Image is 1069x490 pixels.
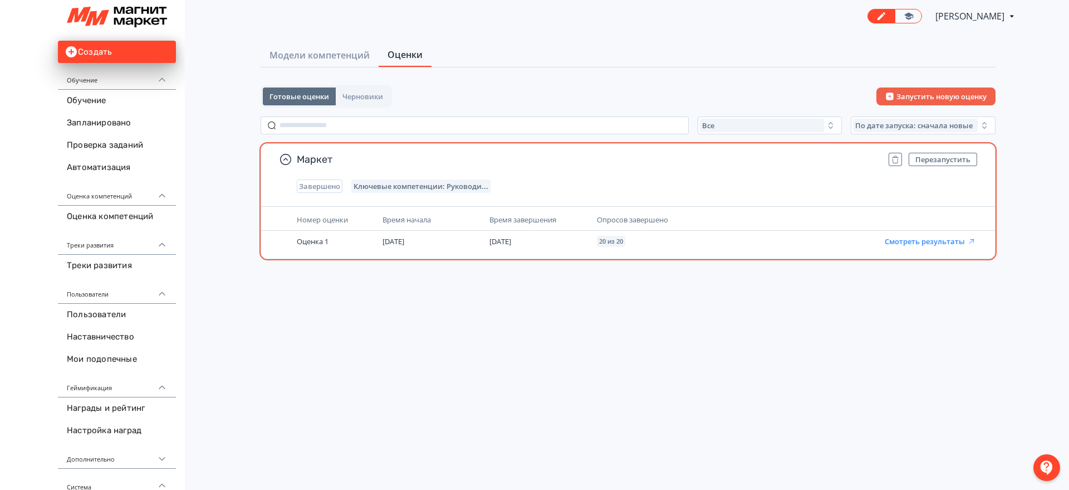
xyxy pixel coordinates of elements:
button: Готовые оценки [263,88,336,105]
div: Дополнительно [58,442,176,469]
span: Маркет [297,153,880,166]
span: Номер оценки [297,215,348,225]
div: Оценка компетенций [58,179,176,206]
a: Оценка компетенций [58,206,176,228]
span: Время начала [383,215,431,225]
button: Перезапустить [909,153,977,166]
span: Завершено [299,182,340,191]
a: Обучение [58,90,176,112]
span: По дате запуска: сначала новые [855,121,973,130]
a: Награды и рейтинг [58,397,176,420]
span: Оценка 1 [297,236,328,246]
button: Черновики [336,88,390,105]
span: Ключевые компетенции: Руководитель [354,182,488,191]
a: Проверка заданий [58,134,176,157]
span: Все [702,121,714,130]
span: Модели компетенций [269,48,370,62]
div: Треки развития [58,228,176,255]
a: Треки развития [58,255,176,277]
a: Настройка наград [58,420,176,442]
span: Время завершения [489,215,556,225]
div: Геймификация [58,371,176,397]
button: Все [698,117,842,134]
a: Мои подопечные [58,348,176,371]
a: Смотреть результаты [885,236,976,246]
button: По дате запуска: сначала новые [851,117,996,134]
span: Опросов завершено [597,215,668,225]
span: Черновики [342,92,383,101]
a: Переключиться в режим ученика [895,9,922,23]
div: Обучение [58,63,176,90]
button: Запустить новую оценку [876,88,996,105]
span: [DATE] [489,236,511,246]
div: Пользователи [58,277,176,304]
span: Зульфия Фаляхова [935,9,1006,23]
span: [DATE] [383,236,404,246]
a: Автоматизация [58,157,176,179]
button: Смотреть результаты [885,237,976,246]
span: 20 из 20 [599,238,623,245]
a: Пользователи [58,304,176,326]
a: Запланировано [58,112,176,134]
a: Наставничество [58,326,176,348]
button: Создать [58,41,176,63]
span: Оценки [388,48,423,61]
span: Готовые оценки [269,92,329,101]
img: https://files.teachbase.ru/system/slaveaccount/57079/logo/medium-e76e9250e9e9211827b1f0905568c702... [67,7,167,27]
